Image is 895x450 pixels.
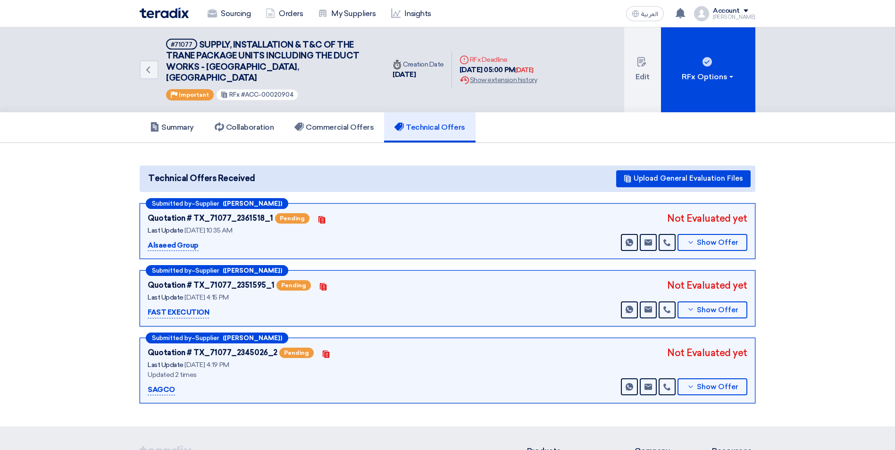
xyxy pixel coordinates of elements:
h5: Commercial Offers [294,123,374,132]
span: [DATE] 10:35 AM [184,226,232,234]
button: RFx Options [661,27,755,112]
span: [DATE] 4:15 PM [184,293,228,301]
img: profile_test.png [694,6,709,21]
div: RFx Options [682,71,735,83]
span: Show Offer [697,383,738,391]
span: Show Offer [697,239,738,246]
button: العربية [626,6,664,21]
div: – [146,198,288,209]
span: #ACC-00020904 [241,91,294,98]
span: Pending [275,213,309,224]
div: Quotation # TX_71077_2351595_1 [148,280,275,291]
span: Important [179,92,209,98]
div: Not Evaluated yet [667,346,747,360]
span: Submitted by [152,335,192,341]
a: Commercial Offers [284,112,384,142]
img: Teradix logo [140,8,189,18]
div: – [146,265,288,276]
span: Supplier [195,200,219,207]
div: #71077 [171,42,192,48]
div: [DATE] 05:00 PM [460,65,537,75]
div: [PERSON_NAME] [713,15,755,20]
span: Submitted by [152,200,192,207]
b: ([PERSON_NAME]) [223,335,282,341]
span: Pending [279,348,314,358]
p: SAGCO [148,384,175,396]
h5: Summary [150,123,194,132]
p: FAST EXECUTION [148,307,209,318]
div: Not Evaluated yet [667,211,747,225]
button: Upload General Evaluation Files [616,170,751,187]
h5: SUPPLY, INSTALLATION & T&C OF THE TRANE PACKAGE UNITS INCLUDING THE DUCT WORKS - HAIFA MALL, JEDDAH [166,39,374,84]
span: Show Offer [697,307,738,314]
div: Quotation # TX_71077_2361518_1 [148,213,273,224]
span: SUPPLY, INSTALLATION & T&C OF THE TRANE PACKAGE UNITS INCLUDING THE DUCT WORKS - [GEOGRAPHIC_DATA... [166,40,360,83]
button: Show Offer [678,378,747,395]
div: Updated 2 times [148,370,384,380]
span: Technical Offers Received [148,172,255,185]
button: Edit [624,27,661,112]
a: Technical Offers [384,112,475,142]
div: Creation Date [393,59,444,69]
span: Pending [276,280,311,291]
a: My Suppliers [310,3,383,24]
div: Not Evaluated yet [667,278,747,292]
b: ([PERSON_NAME]) [223,267,282,274]
button: Show Offer [678,234,747,251]
div: – [146,333,288,343]
h5: Collaboration [215,123,274,132]
span: Last Update [148,226,184,234]
div: Quotation # TX_71077_2345026_2 [148,347,277,358]
h5: Technical Offers [394,123,465,132]
a: Insights [384,3,439,24]
b: ([PERSON_NAME]) [223,200,282,207]
span: Last Update [148,361,184,369]
div: RFx Deadline [460,55,537,65]
span: Last Update [148,293,184,301]
span: [DATE] 4:19 PM [184,361,229,369]
span: Supplier [195,267,219,274]
span: Submitted by [152,267,192,274]
div: Show extension history [460,75,537,85]
a: Sourcing [200,3,258,24]
span: RFx [229,91,240,98]
span: العربية [641,11,658,17]
span: Supplier [195,335,219,341]
div: Account [713,7,740,15]
div: [DATE] [393,69,444,80]
button: Show Offer [678,301,747,318]
p: Alsaeed Group [148,240,199,251]
a: Summary [140,112,204,142]
div: [DATE] [515,66,534,75]
a: Collaboration [204,112,284,142]
a: Orders [258,3,310,24]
